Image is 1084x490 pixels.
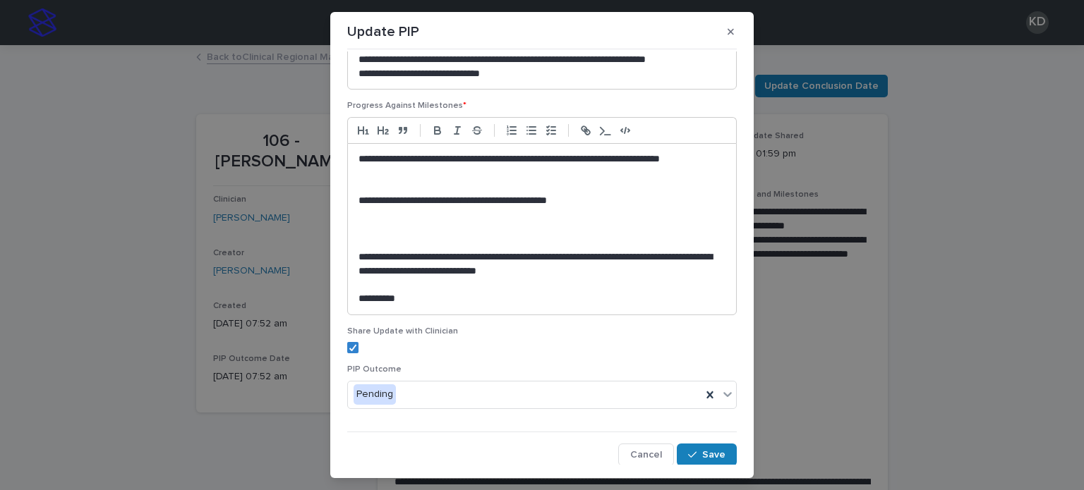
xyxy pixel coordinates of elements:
[618,443,674,466] button: Cancel
[347,23,419,40] p: Update PIP
[677,443,737,466] button: Save
[347,102,466,110] span: Progress Against Milestones
[347,327,458,336] span: Share Update with Clinician
[347,365,402,374] span: PIP Outcome
[354,384,396,405] div: Pending
[630,450,662,460] span: Cancel
[702,450,725,460] span: Save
